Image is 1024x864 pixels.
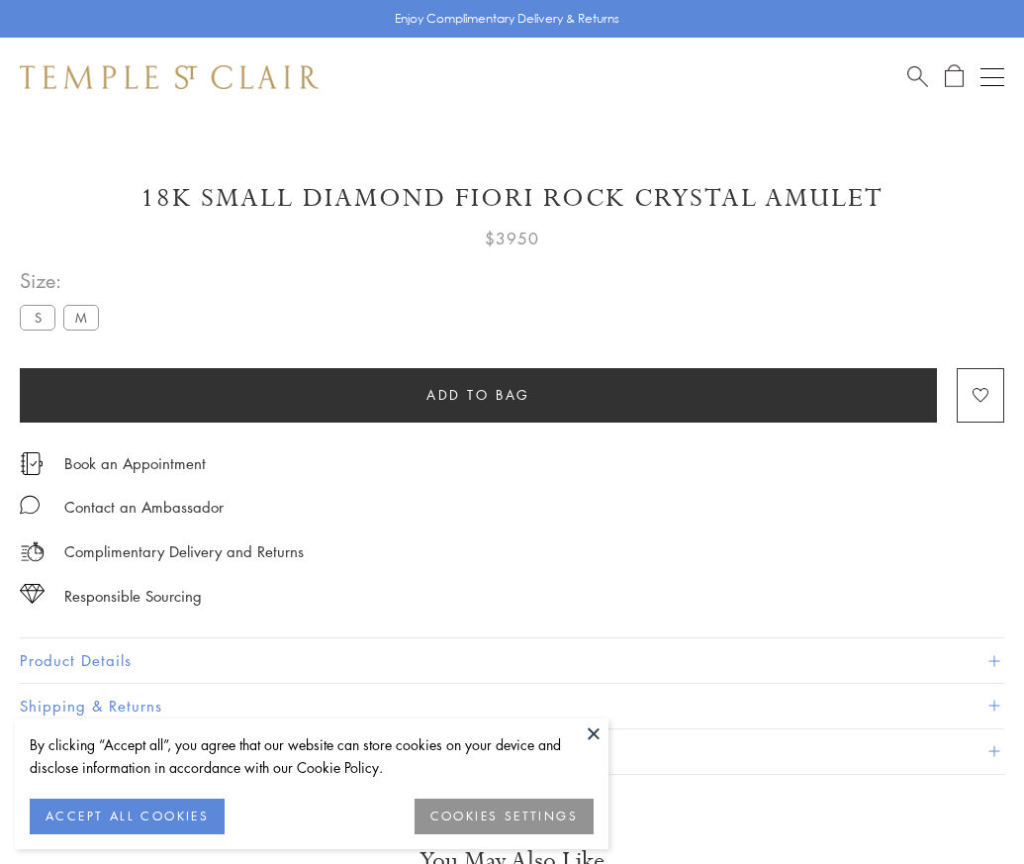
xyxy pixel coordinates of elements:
[30,799,225,834] button: ACCEPT ALL COOKIES
[20,584,45,604] img: icon_sourcing.svg
[907,64,928,89] a: Search
[20,305,55,330] label: S
[30,733,594,779] div: By clicking “Accept all”, you agree that our website can store cookies on your device and disclos...
[20,684,1004,728] button: Shipping & Returns
[20,264,107,297] span: Size:
[63,305,99,330] label: M
[20,539,45,564] img: icon_delivery.svg
[64,584,202,609] div: Responsible Sourcing
[395,9,619,29] p: Enjoy Complimentary Delivery & Returns
[426,384,530,406] span: Add to bag
[64,452,206,474] a: Book an Appointment
[20,452,44,475] img: icon_appointment.svg
[64,495,224,520] div: Contact an Ambassador
[415,799,594,834] button: COOKIES SETTINGS
[64,539,304,564] p: Complimentary Delivery and Returns
[20,638,1004,683] button: Product Details
[980,65,1004,89] button: Open navigation
[20,181,1004,216] h1: 18K Small Diamond Fiori Rock Crystal Amulet
[20,65,319,89] img: Temple St. Clair
[485,226,539,251] span: $3950
[20,368,937,423] button: Add to bag
[945,64,964,89] a: Open Shopping Bag
[20,495,40,515] img: MessageIcon-01_2.svg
